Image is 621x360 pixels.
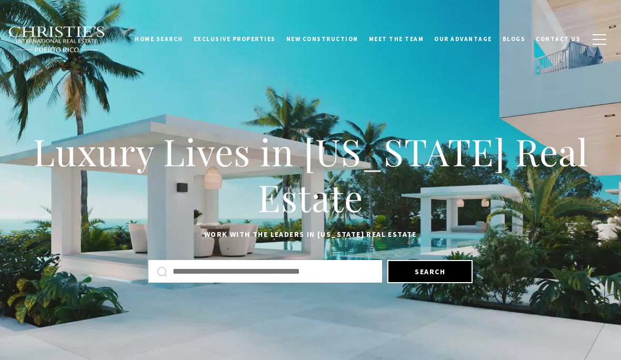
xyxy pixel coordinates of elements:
[536,35,580,43] span: Contact Us
[281,26,364,52] a: New Construction
[26,228,595,241] p: Work with the leaders in [US_STATE] Real Estate
[364,26,429,52] a: Meet the Team
[434,35,492,43] span: Our Advantage
[194,35,276,43] span: Exclusive Properties
[503,35,526,43] span: Blogs
[188,26,281,52] a: Exclusive Properties
[286,35,358,43] span: New Construction
[387,260,473,283] button: Search
[429,26,497,52] a: Our Advantage
[129,26,188,52] a: Home Search
[497,26,531,52] a: Blogs
[26,128,595,221] h1: Luxury Lives in [US_STATE] Real Estate
[8,26,106,53] img: Christie's International Real Estate black text logo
